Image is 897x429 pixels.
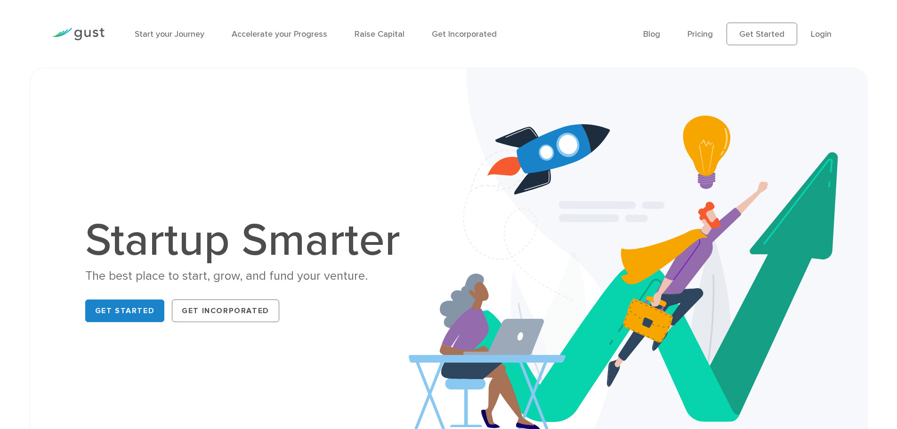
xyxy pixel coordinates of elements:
[85,268,410,284] div: The best place to start, grow, and fund your venture.
[687,29,713,39] a: Pricing
[85,218,410,263] h1: Startup Smarter
[727,23,797,45] a: Get Started
[643,29,660,39] a: Blog
[85,299,165,322] a: Get Started
[52,28,105,40] img: Gust Logo
[811,29,832,39] a: Login
[172,299,279,322] a: Get Incorporated
[355,29,404,39] a: Raise Capital
[432,29,497,39] a: Get Incorporated
[135,29,204,39] a: Start your Journey
[232,29,327,39] a: Accelerate your Progress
